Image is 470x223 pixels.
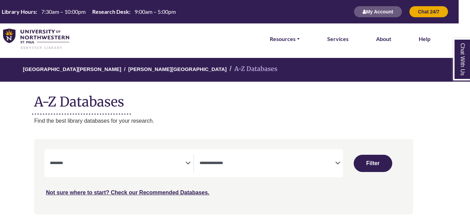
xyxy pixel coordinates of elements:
a: Resources [270,34,300,43]
button: Submit for Search Results [354,155,392,172]
button: My Account [354,6,402,18]
a: [GEOGRAPHIC_DATA][PERSON_NAME] [23,65,121,72]
textarea: Search [200,161,335,166]
nav: breadcrumb [34,58,413,82]
li: A-Z Databases [227,64,277,74]
a: Not sure where to start? Check our Recommended Databases. [46,190,209,195]
nav: Search filters [34,139,413,214]
button: Chat 24/7 [409,6,448,18]
a: My Account [354,9,402,14]
span: 7:30am – 10:00pm [41,8,86,15]
a: Chat 24/7 [409,9,448,14]
th: Research Desk: [89,8,131,15]
a: [PERSON_NAME][GEOGRAPHIC_DATA] [128,65,227,72]
h1: A-Z Databases [34,89,413,110]
a: Services [327,34,349,43]
textarea: Search [50,161,185,166]
a: Help [419,34,430,43]
img: library_home [3,29,69,50]
a: About [376,34,391,43]
p: Find the best library databases for your research. [34,116,413,125]
span: 9:00am – 5:00pm [135,8,176,15]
